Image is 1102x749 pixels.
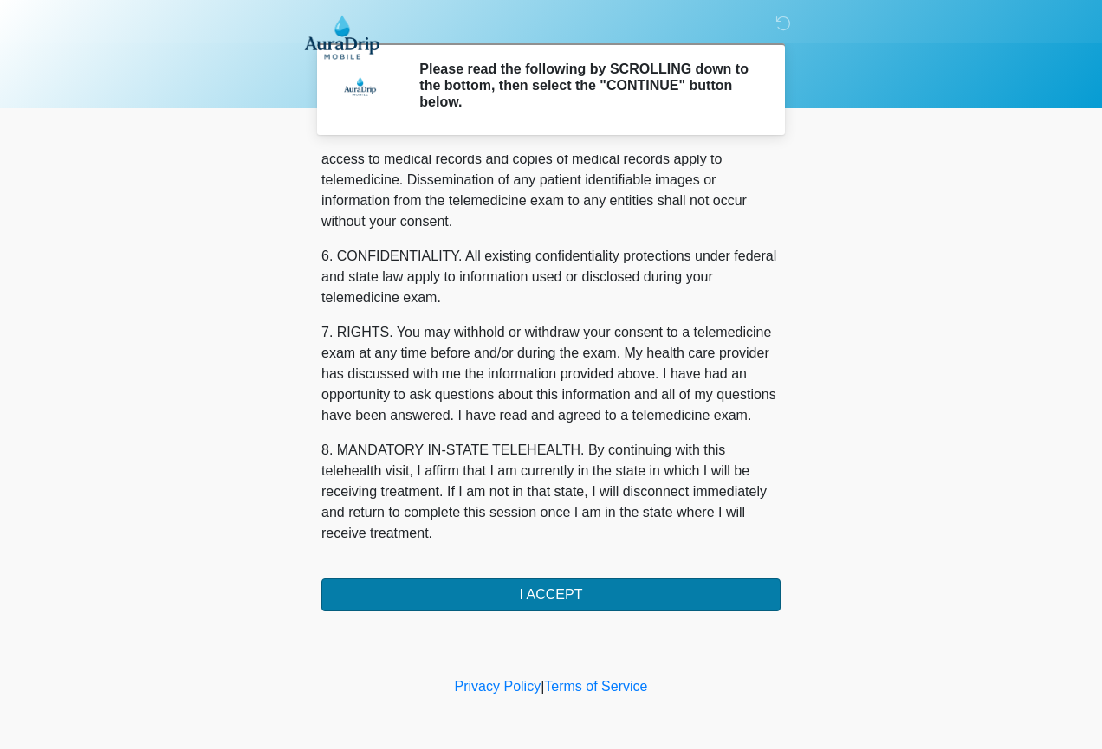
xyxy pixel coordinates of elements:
p: 7. RIGHTS. You may withhold or withdraw your consent to a telemedicine exam at any time before an... [321,322,781,426]
a: Privacy Policy [455,679,541,694]
p: 8. MANDATORY IN-STATE TELEHEALTH. By continuing with this telehealth visit, I affirm that I am cu... [321,440,781,544]
h2: Please read the following by SCROLLING down to the bottom, then select the "CONTINUE" button below. [419,61,755,111]
button: I ACCEPT [321,578,781,611]
img: AuraDrip Mobile Logo [304,13,379,60]
a: | [541,679,544,694]
p: 5. MEDICAL INFORMATION AND RECORDS. All laws concerning patient access to medical records and cop... [321,128,781,232]
p: 6. CONFIDENTIALITY. All existing confidentiality protections under federal and state law apply to... [321,246,781,308]
img: Agent Avatar [334,61,386,113]
a: Terms of Service [544,679,647,694]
